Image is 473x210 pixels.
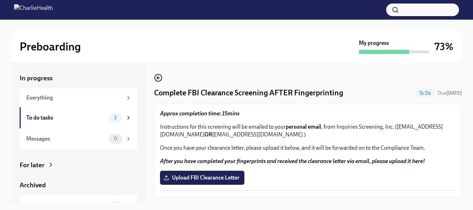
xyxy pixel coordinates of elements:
span: Due [438,90,462,96]
a: Everything [20,88,137,107]
h4: Complete FBI Clearance Screening AFTER Fingerprinting [154,88,343,98]
a: Messages0 [20,128,137,149]
span: 2 [110,115,121,120]
p: Once you have your clearance letter, please upload it below, and it will be forwarded on to the C... [160,144,456,152]
div: For later [20,161,44,170]
span: Upload FBI Clearance Letter [165,174,239,181]
img: CharlieHealth [14,4,53,15]
label: Upload FBI Clearance Letter [160,171,244,185]
h3: 73% [434,40,453,53]
strong: My progress [359,39,389,47]
strong: personal email [286,123,321,130]
span: August 28th, 2025 09:00 [438,90,462,96]
strong: [DATE] [446,90,462,96]
a: For later [20,161,137,170]
a: In progress [20,74,137,83]
a: Archived [20,181,137,190]
a: To do tasks2 [20,107,137,128]
strong: After you have completed your fingerprints and received the clearance letter via email, please up... [160,158,425,164]
strong: OR [204,131,212,138]
span: To Do [415,90,435,96]
div: Messages [26,135,106,143]
strong: Approx completion time: 15mins [160,110,239,117]
h2: Preboarding [20,40,81,54]
div: To do tasks [26,114,106,122]
div: Completed tasks [26,202,106,210]
span: 0 [110,136,121,141]
div: Everything [26,94,123,102]
p: Instructions for this screening will be emailed to your , from Inquiries Screening, Inc. ([EMAIL_... [160,123,456,138]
